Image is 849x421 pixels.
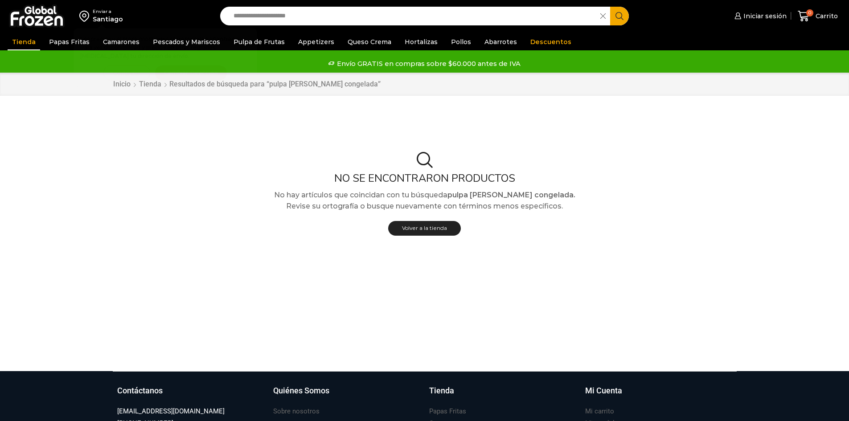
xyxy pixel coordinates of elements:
h3: Tienda [429,385,454,396]
h3: Contáctanos [117,385,163,396]
span: Iniciar sesión [741,12,787,20]
button: Search button [610,7,629,25]
div: Enviar a [93,8,123,15]
a: Tienda [8,33,40,50]
a: Mi carrito [585,405,614,417]
h3: Mi Cuenta [585,385,622,396]
button: Continuar [103,65,150,81]
strong: Santiago [213,36,239,42]
h2: No se encontraron productos [106,172,743,185]
a: Quiénes Somos [273,385,420,405]
a: Volver a la tienda [388,221,461,236]
h3: Sobre nosotros [273,407,320,416]
a: Sobre nosotros [273,405,320,417]
a: Descuentos [526,33,576,50]
div: Santiago [93,15,123,24]
a: Pollos [447,33,476,50]
a: Mi Cuenta [585,385,732,405]
a: 0 Carrito [796,6,840,27]
h3: Papas Fritas [429,407,466,416]
a: Appetizers [294,33,339,50]
h3: Quiénes Somos [273,385,329,396]
h3: Mi carrito [585,407,614,416]
a: Papas Fritas [429,405,466,417]
h1: Resultados de búsqueda para “pulpa [PERSON_NAME] congelada” [169,80,381,88]
span: Volver a la tienda [402,225,447,231]
a: Contáctanos [117,385,264,405]
a: Queso Crema [343,33,396,50]
a: [EMAIL_ADDRESS][DOMAIN_NAME] [117,405,225,417]
a: Abarrotes [480,33,521,50]
a: Iniciar sesión [732,7,787,25]
img: address-field-icon.svg [79,8,93,24]
button: Cambiar Dirección [155,65,227,81]
a: Papas Fritas [45,33,94,50]
span: Carrito [813,12,838,20]
strong: pulpa [PERSON_NAME] congelada. [447,191,575,199]
span: 0 [806,9,813,16]
a: Hortalizas [400,33,442,50]
p: No hay artículos que coincidan con tu búsqueda Revise su ortografía o busque nuevamente con térmi... [106,189,743,212]
a: Tienda [429,385,576,405]
p: Los precios y el stock mostrados corresponden a . Para ver disponibilidad y precios en otras regi... [80,35,250,61]
h3: [EMAIL_ADDRESS][DOMAIN_NAME] [117,407,225,416]
a: Pulpa de Frutas [229,33,289,50]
